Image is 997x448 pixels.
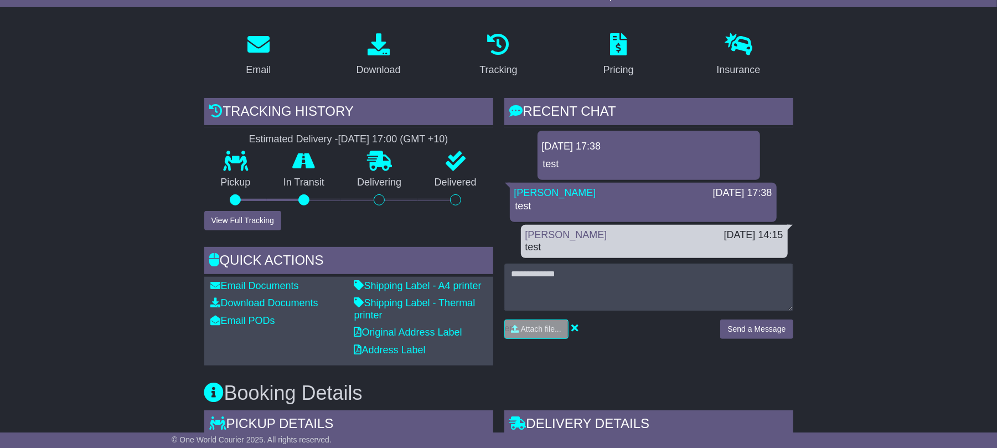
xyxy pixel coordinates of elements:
button: Send a Message [720,320,793,339]
p: In Transit [267,177,341,189]
div: [DATE] 17:38 [713,187,772,199]
div: RECENT CHAT [504,98,793,128]
a: Pricing [596,29,641,81]
a: Shipping Label - Thermal printer [354,297,476,321]
div: Email [246,63,271,78]
p: Delivered [418,177,493,189]
a: Shipping Label - A4 printer [354,280,482,291]
p: test [515,200,771,213]
a: Email Documents [211,280,299,291]
div: Download [357,63,401,78]
div: Quick Actions [204,247,493,277]
div: Delivery Details [504,410,793,440]
div: [DATE] 17:00 (GMT +10) [338,133,448,146]
a: [PERSON_NAME] [525,229,607,240]
a: Email PODs [211,315,275,326]
a: Address Label [354,344,426,356]
div: Estimated Delivery - [204,133,493,146]
a: [PERSON_NAME] [514,187,596,198]
p: test [543,158,755,171]
div: Insurance [717,63,761,78]
p: Delivering [341,177,419,189]
div: test [525,241,783,254]
div: Pricing [603,63,634,78]
a: Download [349,29,408,81]
div: Tracking history [204,98,493,128]
a: Download Documents [211,297,318,308]
div: Tracking [479,63,517,78]
div: [DATE] 14:15 [724,229,783,241]
button: View Full Tracking [204,211,281,230]
h3: Booking Details [204,382,793,404]
a: Tracking [472,29,524,81]
a: Original Address Label [354,327,462,338]
p: Pickup [204,177,267,189]
span: © One World Courier 2025. All rights reserved. [172,435,332,444]
div: [DATE] 17:38 [542,141,756,153]
a: Email [239,29,278,81]
div: Pickup Details [204,410,493,440]
a: Insurance [710,29,768,81]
